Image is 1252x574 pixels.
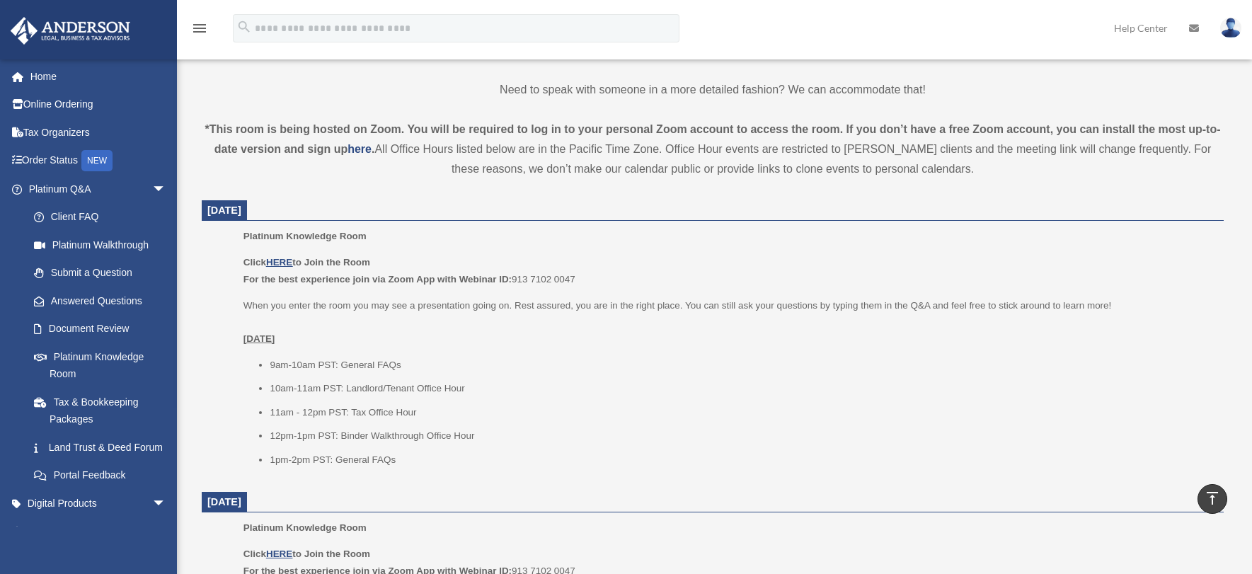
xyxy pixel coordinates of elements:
p: Need to speak with someone in a more detailed fashion? We can accommodate that! [202,80,1224,100]
a: Online Ordering [10,91,188,119]
li: 9am-10am PST: General FAQs [270,357,1214,374]
a: Client FAQ [20,203,188,231]
li: 12pm-1pm PST: Binder Walkthrough Office Hour [270,427,1214,444]
span: arrow_drop_down [152,175,180,204]
a: Digital Productsarrow_drop_down [10,489,188,517]
u: [DATE] [243,333,275,344]
li: 11am - 12pm PST: Tax Office Hour [270,404,1214,421]
li: 1pm-2pm PST: General FAQs [270,452,1214,469]
a: Tax Organizers [10,118,188,147]
b: Click to Join the Room [243,549,370,559]
a: Portal Feedback [20,461,188,490]
a: Platinum Knowledge Room [20,343,180,388]
strong: . [372,143,374,155]
p: 913 7102 0047 [243,254,1214,287]
a: Tax & Bookkeeping Packages [20,388,188,433]
b: Click to Join the Room [243,257,370,268]
a: Platinum Q&Aarrow_drop_down [10,175,188,203]
img: Anderson Advisors Platinum Portal [6,17,134,45]
span: Platinum Knowledge Room [243,522,367,533]
i: vertical_align_top [1204,490,1221,507]
a: here [348,143,372,155]
strong: *This room is being hosted on Zoom. You will be required to log in to your personal Zoom account ... [205,123,1220,155]
span: Platinum Knowledge Room [243,231,367,241]
a: Home [10,62,188,91]
p: When you enter the room you may see a presentation going on. Rest assured, you are in the right p... [243,297,1214,348]
span: arrow_drop_down [152,489,180,518]
a: Answered Questions [20,287,188,315]
a: Land Trust & Deed Forum [20,433,188,461]
i: search [236,19,252,35]
b: For the best experience join via Zoom App with Webinar ID: [243,274,512,285]
div: All Office Hours listed below are in the Pacific Time Zone. Office Hour events are restricted to ... [202,120,1224,179]
div: NEW [81,150,113,171]
a: vertical_align_top [1198,484,1227,514]
a: menu [191,25,208,37]
a: Platinum Walkthrough [20,231,188,259]
a: HERE [266,257,292,268]
a: My Entitiesarrow_drop_down [10,517,188,546]
a: HERE [266,549,292,559]
span: arrow_drop_down [152,517,180,546]
a: Document Review [20,315,188,343]
span: [DATE] [207,205,241,216]
i: menu [191,20,208,37]
a: Order StatusNEW [10,147,188,176]
img: User Pic [1220,18,1241,38]
li: 10am-11am PST: Landlord/Tenant Office Hour [270,380,1214,397]
span: [DATE] [207,496,241,507]
a: Submit a Question [20,259,188,287]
